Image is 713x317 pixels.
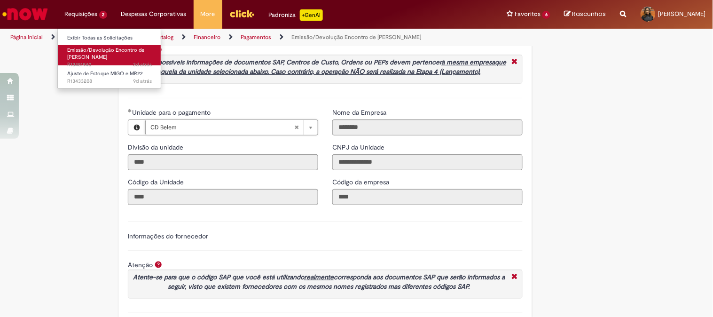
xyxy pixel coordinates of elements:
[128,154,318,170] input: Divisão da unidade
[133,61,152,68] time: 27/08/2025 11:35:12
[132,108,212,117] span: Unidade para o pagamento
[67,61,152,69] span: R13451940
[57,28,161,89] ul: Requisições
[290,120,304,135] abbr: Limpar campo Unidade para o pagamento
[332,177,391,187] label: Somente leitura - Código da empresa
[58,33,161,43] a: Exibir Todas as Solicitações
[132,58,506,76] em: Todas as possíveis informações de documentos SAP, Centros de Custo, Ordens ou PEPs devem pertencer
[128,109,132,112] span: Obrigatório Preenchido
[572,9,606,18] span: Rascunhos
[201,9,215,19] span: More
[509,57,520,67] i: Fechar More information Por question_atencao_info_unidade
[10,33,43,41] a: Página inicial
[7,29,468,46] ul: Trilhas de página
[241,33,271,41] a: Pagamentos
[58,45,161,65] a: Aberto R13451940 : Emissão/Devolução Encontro de Contas Fornecedor
[332,143,386,152] label: Somente leitura - CNPJ da Unidade
[58,69,161,86] a: Aberto R13433208 : Ajuste de Estoque MIGO e MR22
[133,78,152,85] span: 9d atrás
[332,154,523,170] input: CNPJ da Unidade
[332,108,388,117] label: Somente leitura - Nome da Empresa
[157,58,506,76] u: que aquela da unidade selecionada abaixo. Caso contrário, a operação NÃO será realizada na Etapa ...
[67,47,144,61] span: Emissão/Devolução Encontro de [PERSON_NAME]
[145,120,318,135] a: CD BelemLimpar campo Unidade para o pagamento
[128,143,185,152] label: Somente leitura - Divisão da unidade
[229,7,255,21] img: click_logo_yellow_360x200.png
[67,78,152,85] span: R13433208
[128,143,185,151] span: Somente leitura - Divisão da unidade
[67,70,143,77] span: Ajuste de Estoque MIGO e MR22
[332,189,523,205] input: Código da empresa
[515,9,541,19] span: Favoritos
[269,9,323,21] div: Padroniza
[332,178,391,186] span: Somente leitura - Código da empresa
[153,261,164,268] span: Ajuda para Atenção
[128,189,318,205] input: Código da Unidade
[133,78,152,85] time: 20/08/2025 15:48:31
[133,61,152,68] span: 3d atrás
[64,9,97,19] span: Requisições
[194,33,220,41] a: Financeiro
[441,58,495,66] u: à mesma empresa
[332,119,523,135] input: Nome da Empresa
[150,120,294,135] span: CD Belem
[128,261,153,269] label: Atenção
[658,10,706,18] span: [PERSON_NAME]
[99,11,107,19] span: 2
[509,272,520,282] i: Fechar More information Por question_atencao_sap
[121,9,187,19] span: Despesas Corporativas
[300,9,323,21] p: +GenAi
[564,10,606,19] a: Rascunhos
[1,5,49,24] img: ServiceNow
[128,232,208,240] label: Informações do fornecedor
[128,178,186,186] span: Somente leitura - Código da Unidade
[332,143,386,151] span: Somente leitura - CNPJ da Unidade
[133,273,505,291] em: Atente-se para que o código SAP que você está utilizando corresponda aos documentos SAP que serão...
[304,273,334,281] u: realmente
[128,177,186,187] label: Somente leitura - Código da Unidade
[542,11,550,19] span: 6
[128,120,145,135] button: Unidade para o pagamento, Visualizar este registro CD Belem
[291,33,421,41] a: Emissão/Devolução Encontro de [PERSON_NAME]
